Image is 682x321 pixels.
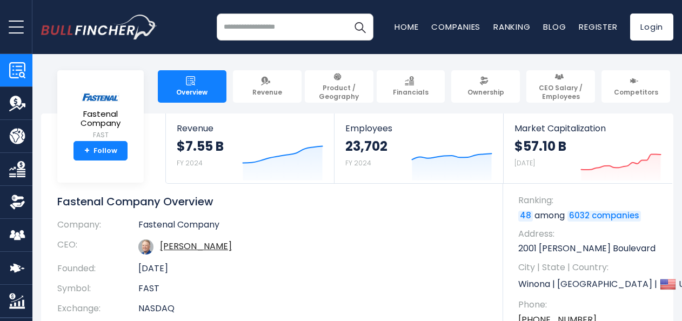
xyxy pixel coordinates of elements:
h1: Fastenal Company Overview [57,195,487,209]
p: 2001 [PERSON_NAME] Boulevard [518,243,663,255]
span: City | State | Country: [518,262,663,273]
p: among [518,210,663,222]
td: NASDAQ [138,299,487,319]
p: Winona | [GEOGRAPHIC_DATA] | US [518,276,663,292]
img: bullfincher logo [41,15,157,39]
span: Fastenal Company [66,110,135,128]
span: Ownership [467,88,504,97]
td: FAST [138,279,487,299]
span: Financials [393,88,429,97]
a: 48 [518,211,533,222]
small: FAST [66,130,135,140]
span: Ranking: [518,195,663,206]
strong: 23,702 [345,138,387,155]
span: Product / Geography [310,84,369,101]
span: Market Capitalization [514,123,661,133]
a: Financials [377,70,445,103]
span: Address: [518,228,663,240]
span: Employees [345,123,492,133]
a: 6032 companies [567,211,641,222]
a: Ranking [493,21,530,32]
span: Revenue [177,123,323,133]
a: Go to homepage [41,15,157,39]
strong: $7.55 B [177,138,224,155]
span: Competitors [614,88,658,97]
a: Revenue $7.55 B FY 2024 [166,113,334,183]
a: ceo [160,240,232,252]
th: Exchange: [57,299,138,319]
a: Companies [431,21,480,32]
th: CEO: [57,235,138,259]
a: Register [579,21,617,32]
a: Home [395,21,418,32]
span: Overview [176,88,208,97]
button: Search [346,14,373,41]
strong: $57.10 B [514,138,566,155]
img: Ownership [9,194,25,210]
span: CEO Salary / Employees [531,84,590,101]
a: Fastenal Company FAST [65,92,136,141]
small: FY 2024 [345,158,371,168]
a: Employees 23,702 FY 2024 [335,113,503,183]
th: Founded: [57,259,138,279]
span: Revenue [252,88,282,97]
a: Login [630,14,673,41]
a: +Follow [73,141,128,160]
a: Market Capitalization $57.10 B [DATE] [504,113,672,183]
a: Overview [158,70,226,103]
strong: + [84,146,90,156]
a: Revenue [233,70,302,103]
a: Blog [543,21,566,32]
span: Phone: [518,299,663,311]
small: FY 2024 [177,158,203,168]
td: Fastenal Company [138,219,487,235]
td: [DATE] [138,259,487,279]
img: daniel-florness.jpg [138,239,153,255]
th: Company: [57,219,138,235]
a: Ownership [451,70,520,103]
small: [DATE] [514,158,535,168]
a: Product / Geography [305,70,373,103]
a: CEO Salary / Employees [526,70,595,103]
a: Competitors [601,70,670,103]
th: Symbol: [57,279,138,299]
